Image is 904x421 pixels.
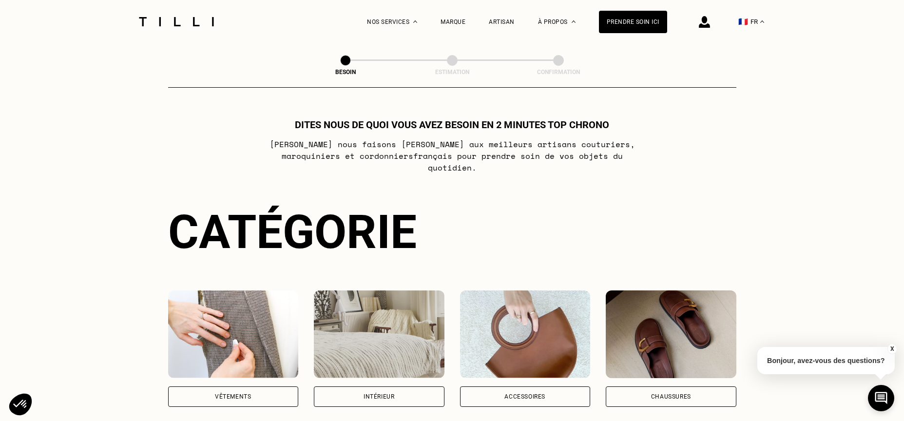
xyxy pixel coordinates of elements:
h1: Dites nous de quoi vous avez besoin en 2 minutes top chrono [295,119,609,131]
img: icône connexion [699,16,710,28]
div: Chaussures [651,394,691,400]
div: Besoin [297,69,394,76]
img: Menu déroulant [413,20,417,23]
a: Prendre soin ici [599,11,667,33]
p: [PERSON_NAME] nous faisons [PERSON_NAME] aux meilleurs artisans couturiers , maroquiniers et cord... [259,138,645,173]
img: Chaussures [606,290,736,378]
div: Intérieur [364,394,394,400]
img: menu déroulant [760,20,764,23]
div: Catégorie [168,205,736,259]
span: 🇫🇷 [738,17,748,26]
img: Intérieur [314,290,444,378]
div: Vêtements [215,394,251,400]
div: Accessoires [504,394,545,400]
img: Menu déroulant à propos [572,20,576,23]
img: Accessoires [460,290,591,378]
img: Vêtements [168,290,299,378]
div: Estimation [404,69,501,76]
a: Artisan [489,19,515,25]
div: Confirmation [510,69,607,76]
p: Bonjour, avez-vous des questions? [757,347,895,374]
button: X [887,344,897,354]
img: Logo du service de couturière Tilli [135,17,217,26]
a: Marque [441,19,465,25]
